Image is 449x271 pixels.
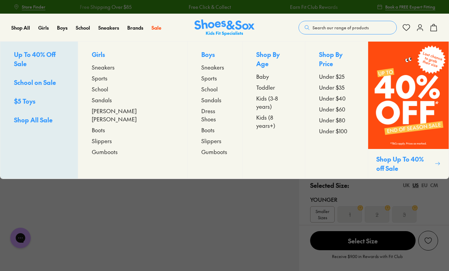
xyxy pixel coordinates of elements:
a: Sale [151,24,161,31]
p: Shop Up To 40% off Sale [376,154,432,173]
a: Book a FREE Expert Fitting [377,1,435,13]
a: Boots [92,126,174,134]
a: Boots [201,126,228,134]
s: 1 [349,210,351,219]
span: Sports [92,74,107,82]
span: School [76,24,90,31]
span: Smaller Sizes [310,208,334,221]
a: Earn Fit Club Rewards [290,3,338,11]
div: UK [403,182,410,189]
a: Sandals [92,96,174,104]
span: Sandals [92,96,112,104]
a: Sneakers [92,63,174,71]
a: Shop All Sale [14,115,64,126]
a: Under $100 [319,127,354,135]
span: $5 Toys [14,97,35,105]
span: Search our range of products [313,25,369,31]
a: Store Finder [14,1,45,13]
span: Under $60 [319,105,345,113]
span: Toddler [256,83,275,91]
a: Sneakers [201,63,228,71]
a: School [92,85,174,93]
a: Under $35 [319,83,354,91]
span: School [201,85,218,93]
span: Boots [92,126,105,134]
iframe: Gorgias live chat messenger [7,225,34,251]
span: School [92,85,108,93]
a: Girls [38,24,49,31]
a: Shoes & Sox [194,19,255,36]
span: Up To 40% Off Sale [14,50,56,68]
span: Store Finder [22,4,45,10]
a: Boys [57,24,68,31]
div: Younger [310,195,438,204]
div: EU [421,182,428,189]
a: Slippers [201,137,228,145]
div: CM [430,182,438,189]
a: Under $80 [319,116,354,124]
span: Baby [256,72,269,80]
p: Selected Size: [310,181,349,190]
a: Kids (3-8 years) [256,94,291,110]
a: School [201,85,228,93]
p: Shop By Price [319,50,354,70]
a: School on Sale [14,78,64,88]
img: SNS_Logo_Responsive.svg [194,19,255,36]
p: Receive $9.00 in Rewards with Fit Club [332,253,403,266]
a: Under $60 [319,105,354,113]
span: Sports [201,74,217,82]
s: 3 [403,210,406,219]
a: $5 Toys [14,96,64,107]
a: Sports [201,74,228,82]
a: Toddler [256,83,291,91]
a: Up To 40% Off Sale [14,50,64,70]
a: Shop All [11,24,30,31]
a: Under $40 [319,94,354,102]
span: Sneakers [92,63,115,71]
span: Sneakers [201,63,224,71]
a: Brands [127,24,143,31]
a: Baby [256,72,291,80]
span: Boots [201,126,215,134]
a: Gumboots [92,148,174,156]
a: Sneakers [98,24,119,31]
a: [PERSON_NAME] [PERSON_NAME] [92,107,174,123]
a: Slippers [92,137,174,145]
div: US [412,182,419,189]
img: SNS_WEBASSETS_GRID_1080x1440_3.png [368,42,449,149]
a: Gumboots [201,148,228,156]
span: Select Size [310,231,416,250]
span: Slippers [92,137,112,145]
span: Gumboots [201,148,227,156]
a: Dress Shoes [201,107,228,123]
button: Add to Wishlist [418,231,438,251]
a: Under $25 [319,72,354,80]
p: Shop By Age [256,50,291,70]
a: Sports [92,74,174,82]
button: Select Size [310,231,416,251]
s: 2 [376,210,378,219]
a: Free Shipping Over $85 [79,3,131,11]
span: Gumboots [92,148,118,156]
span: Slippers [201,137,221,145]
span: School on Sale [14,78,56,87]
span: Shop All Sale [14,116,53,124]
p: Girls [92,50,174,60]
a: Kids (8 years+) [256,113,291,130]
span: Sandals [201,96,221,104]
span: Under $35 [319,83,345,91]
a: Sandals [201,96,228,104]
button: Search our range of products [299,21,397,34]
span: Under $100 [319,127,347,135]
